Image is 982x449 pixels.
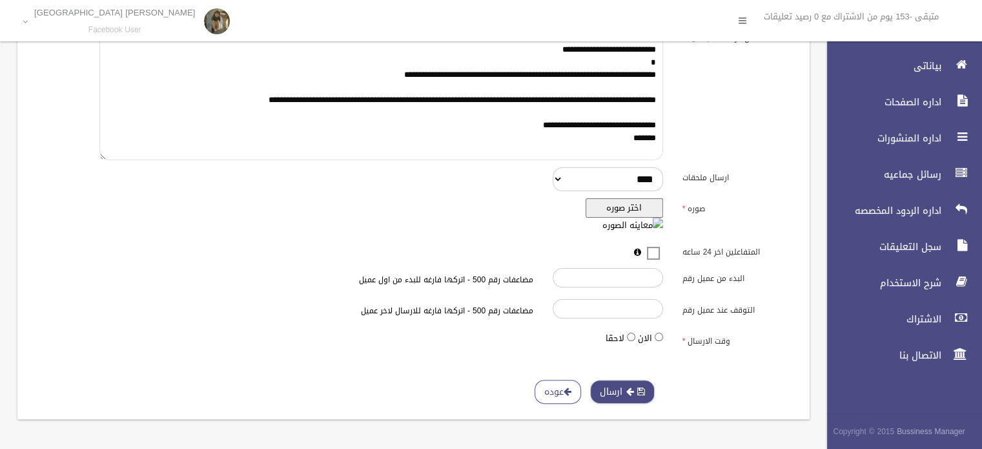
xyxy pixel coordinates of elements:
[833,424,894,439] span: Copyright © 2015
[673,198,803,216] label: صوره
[535,380,581,404] a: عوده
[602,218,663,233] img: معاينه الصوره
[673,330,803,348] label: وقت الارسال
[34,25,195,35] small: Facebook User
[816,349,945,362] span: الاتصال بنا
[816,313,945,326] span: الاشتراك
[816,132,945,145] span: اداره المنشورات
[816,160,982,189] a: رسائل جماعيه
[816,341,982,370] a: الاتصال بنا
[897,424,965,439] strong: Bussiness Manager
[586,198,663,218] button: اختر صوره
[673,241,803,259] label: المتفاعلين اخر 24 ساعه
[816,196,982,225] a: اداره الردود المخصصه
[673,299,803,317] label: التوقف عند عميل رقم
[606,331,624,346] label: لاحقا
[638,331,652,346] label: الان
[816,233,982,261] a: سجل التعليقات
[34,8,195,17] p: [PERSON_NAME] [GEOGRAPHIC_DATA]
[816,59,945,72] span: بياناتى
[229,276,533,284] h6: مضاعفات رقم 500 - اتركها فارغه للبدء من اول عميل
[816,305,982,333] a: الاشتراك
[816,88,982,116] a: اداره الصفحات
[673,167,803,185] label: ارسال ملحقات
[816,277,945,289] span: شرح الاستخدام
[673,268,803,286] label: البدء من عميل رقم
[816,168,945,181] span: رسائل جماعيه
[816,52,982,80] a: بياناتى
[816,240,945,253] span: سجل التعليقات
[590,380,655,404] button: ارسال
[816,269,982,297] a: شرح الاستخدام
[816,204,945,217] span: اداره الردود المخصصه
[816,124,982,152] a: اداره المنشورات
[816,96,945,109] span: اداره الصفحات
[229,307,533,315] h6: مضاعفات رقم 500 - اتركها فارغه للارسال لاخر عميل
